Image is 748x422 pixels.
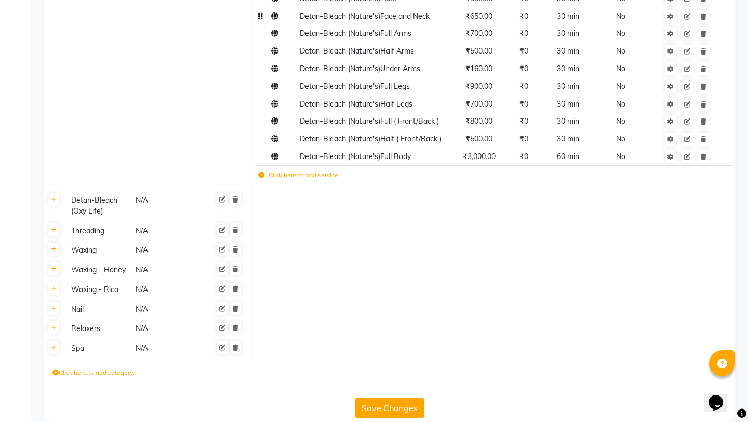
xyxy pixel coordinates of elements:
div: Spa [67,342,130,355]
span: ₹0 [519,116,528,126]
span: Detan-Bleach (Nature's)Face and Neck [300,11,430,21]
div: Waxing - Rica [67,283,130,296]
div: Nail [67,303,130,316]
span: ₹500.00 [465,46,492,56]
label: Click here to add category. [52,368,135,377]
span: 30 min [557,11,579,21]
span: Detan-Bleach (Nature's)Half Legs [300,99,412,109]
span: ₹0 [519,64,528,73]
span: ₹0 [519,46,528,56]
span: No [616,46,625,56]
div: Threading [67,225,130,238]
span: 30 min [557,64,579,73]
span: No [616,99,625,109]
span: Detan-Bleach (Nature's)Half ( Front/Back ) [300,134,442,143]
span: ₹500.00 [465,134,492,143]
span: ₹160.00 [465,64,492,73]
span: ₹700.00 [465,99,492,109]
span: ₹0 [519,152,528,161]
span: Detan-Bleach (Nature's)Under Arms [300,64,420,73]
div: Waxing - Honey [67,263,130,276]
span: 30 min [557,116,579,126]
span: ₹900.00 [465,82,492,91]
span: Detan-Bleach (Nature's)Full Arms [300,29,411,38]
div: N/A [135,283,198,296]
div: N/A [135,263,198,276]
span: Detan-Bleach (Nature's)Full Legs [300,82,410,91]
button: Save Changes [355,398,424,418]
span: ₹0 [519,82,528,91]
span: ₹3,000.00 [463,152,496,161]
span: No [616,82,625,91]
span: ₹650.00 [465,11,492,21]
div: Waxing [67,244,130,257]
div: Relaxers [67,322,130,335]
div: N/A [135,225,198,238]
span: 60 min [557,152,579,161]
span: ₹0 [519,99,528,109]
span: 30 min [557,29,579,38]
div: N/A [135,342,198,355]
span: Detan-Bleach (Nature's)Full ( Front/Back ) [300,116,439,126]
span: No [616,11,625,21]
div: N/A [135,303,198,316]
span: No [616,64,625,73]
span: Detan-Bleach (Nature's)Full Body [300,152,411,161]
span: No [616,116,625,126]
span: No [616,29,625,38]
span: No [616,152,625,161]
span: No [616,134,625,143]
div: Detan-Bleach (Oxy Life) [67,194,130,218]
span: 30 min [557,99,579,109]
span: Detan-Bleach (Nature's)Half Arms [300,46,414,56]
label: Click here to add service [258,170,338,180]
span: 30 min [557,82,579,91]
span: ₹0 [519,11,528,21]
span: ₹0 [519,134,528,143]
span: ₹800.00 [465,116,492,126]
div: N/A [135,194,198,218]
span: 30 min [557,134,579,143]
span: 30 min [557,46,579,56]
div: N/A [135,322,198,335]
span: ₹700.00 [465,29,492,38]
span: ₹0 [519,29,528,38]
div: N/A [135,244,198,257]
iframe: chat widget [704,380,738,412]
